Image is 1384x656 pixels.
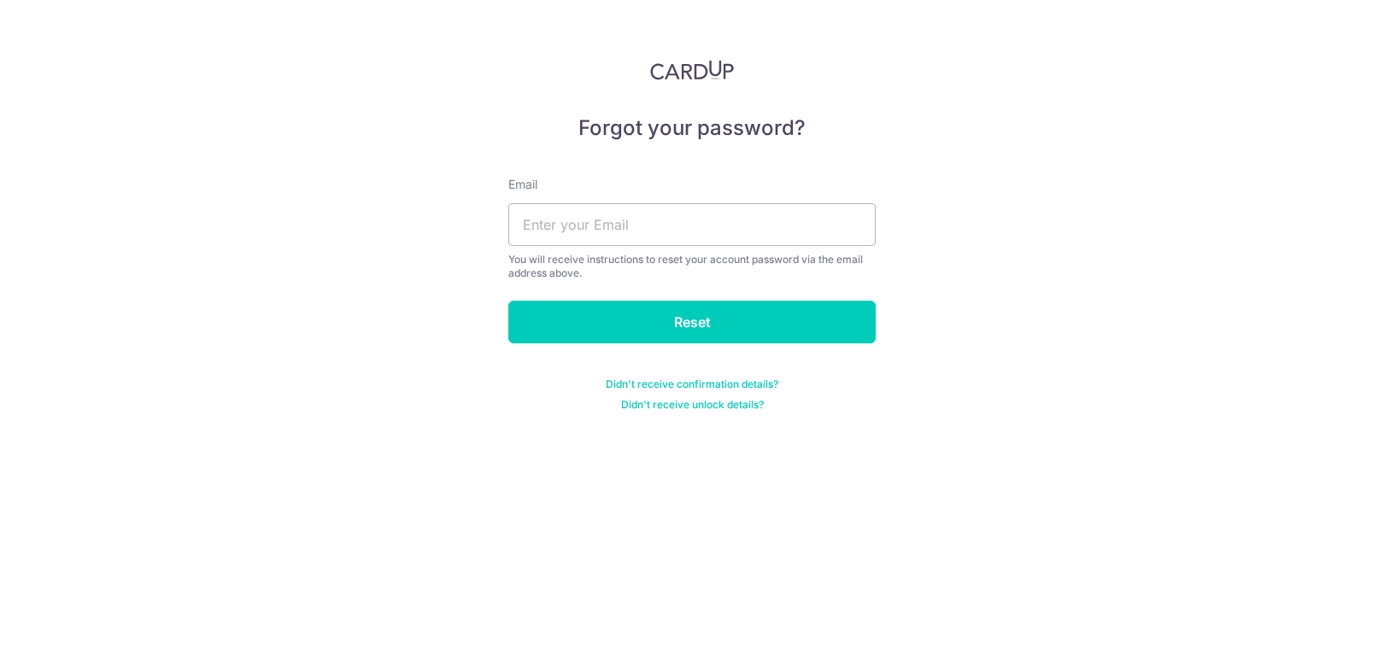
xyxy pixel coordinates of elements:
img: CardUp Logo [650,60,734,80]
input: Reset [508,301,876,343]
input: Enter your Email [508,203,876,246]
a: Didn't receive confirmation details? [606,378,778,391]
label: Email [508,176,537,193]
a: Didn't receive unlock details? [621,398,764,412]
div: You will receive instructions to reset your account password via the email address above. [508,253,876,280]
h5: Forgot your password? [508,114,876,142]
